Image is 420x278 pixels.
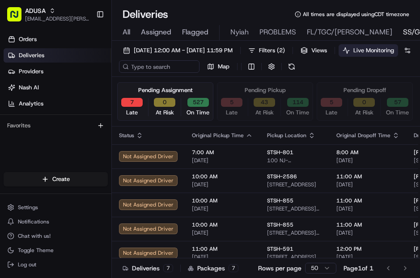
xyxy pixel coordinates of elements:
span: [DATE] 12:00 AM - [DATE] 11:59 PM [134,46,233,55]
span: STSH-855 [267,221,293,228]
button: Notifications [4,215,108,228]
span: [DATE] [336,229,399,236]
span: Log out [18,261,36,268]
button: 114 [287,98,309,107]
span: All [123,27,130,38]
div: Pending Dropoff [344,86,386,94]
span: STSH-801 [267,149,293,156]
a: Analytics [4,97,111,111]
span: Flagged [182,27,208,38]
span: STSH-855 [267,197,293,204]
button: 5 [321,98,342,107]
span: [STREET_ADDRESS] [267,253,322,261]
span: Views [311,46,327,55]
span: 10:00 AM [192,197,253,204]
span: [DATE] [336,205,399,212]
div: Pending Assignment7Late0At Risk527On Time [117,82,213,121]
span: At Risk [255,109,274,117]
span: All times are displayed using CDT timezone [303,11,409,18]
button: 0 [353,98,375,107]
span: 12:00 PM [336,245,399,253]
span: 100 NJ-[GEOGRAPHIC_DATA], [GEOGRAPHIC_DATA] [267,157,322,164]
span: [DATE] [336,181,399,188]
a: Providers [4,64,111,79]
button: Filters(2) [244,44,289,57]
span: At Risk [355,109,373,117]
span: FL/TGC/[PERSON_NAME] [307,27,392,38]
span: [DATE] [336,157,399,164]
span: Orders [19,35,37,43]
span: 8:00 AM [336,149,399,156]
div: Pending Pickup5Late43At Risk114On Time [217,82,313,121]
span: Late [126,109,138,117]
a: Orders [4,32,111,46]
button: 0 [154,98,175,107]
span: Pickup Location [267,132,306,139]
button: 57 [387,98,408,107]
span: Deliveries [19,51,44,59]
div: Pending Dropoff5Late0At Risk57On Time [317,82,413,121]
span: 10:00 AM [192,221,253,228]
span: [EMAIL_ADDRESS][PERSON_NAME][DOMAIN_NAME] [25,15,89,22]
span: 10:00 AM [192,173,253,180]
span: Analytics [19,100,43,108]
button: 43 [254,98,275,107]
span: [DATE] [192,157,253,164]
div: 7 [163,264,173,272]
div: Favorites [4,118,108,133]
span: STSH-591 [267,245,293,253]
span: Late [226,109,238,117]
span: Notifications [18,218,49,225]
button: Refresh [285,60,298,73]
button: ADUSA [25,6,46,15]
span: On Time [286,109,309,117]
span: 11:00 AM [336,173,399,180]
span: Create [52,175,70,183]
span: Late [326,109,337,117]
div: Packages [188,264,238,273]
span: Nash AI [19,84,39,92]
a: Deliveries [4,48,111,63]
span: Status [119,132,134,139]
button: 7 [121,98,143,107]
span: 7:00 AM [192,149,253,156]
span: [DATE] [192,229,253,236]
span: On Time [386,109,409,117]
span: ( 2 ) [277,46,285,55]
span: [DATE] [192,181,253,188]
span: [STREET_ADDRESS] [267,181,322,188]
div: Pending Pickup [245,86,286,94]
span: Nyiah [230,27,249,38]
p: Rows per page [258,264,301,273]
span: STSH-2586 [267,173,297,180]
div: Deliveries [123,264,173,273]
span: Filters [259,46,285,55]
button: Chat with us! [4,230,108,242]
span: [STREET_ADDRESS][PERSON_NAME] [267,205,322,212]
span: [DATE] [192,253,253,261]
span: Providers [19,67,43,76]
button: ADUSA[EMAIL_ADDRESS][PERSON_NAME][DOMAIN_NAME] [4,4,93,25]
span: 11:00 AM [192,245,253,253]
button: Log out [4,258,108,271]
button: [DATE] 12:00 AM - [DATE] 11:59 PM [119,44,237,57]
span: Assigned [141,27,171,38]
div: Pending Assignment [138,86,193,94]
div: 7 [229,264,238,272]
h1: Deliveries [123,7,168,21]
span: [DATE] [336,253,399,261]
span: [STREET_ADDRESS][PERSON_NAME] [267,229,322,236]
span: On Time [187,109,209,117]
button: Views [297,44,331,57]
span: [DATE] [192,205,253,212]
span: PROBLEMS [259,27,296,38]
span: Original Dropoff Time [336,132,390,139]
input: Type to search [119,60,199,73]
button: Create [4,172,108,186]
span: Live Monitoring [353,46,394,55]
button: Settings [4,201,108,214]
span: 11:00 AM [336,197,399,204]
span: Map [218,63,229,71]
span: Toggle Theme [18,247,54,254]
